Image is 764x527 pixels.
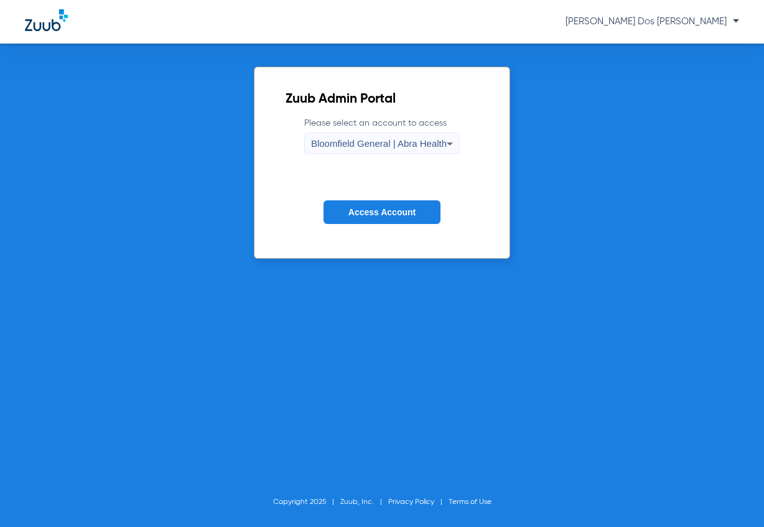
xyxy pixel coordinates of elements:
li: Zuub, Inc. [340,496,388,508]
span: Bloomfield General | Abra Health [311,138,447,149]
button: Access Account [324,200,440,225]
label: Please select an account to access [304,117,460,154]
li: Copyright 2025 [273,496,340,508]
a: Privacy Policy [388,498,434,506]
a: Terms of Use [449,498,491,506]
span: [PERSON_NAME] Dos [PERSON_NAME] [566,17,739,26]
img: Zuub Logo [25,9,68,31]
span: Access Account [348,207,416,217]
h2: Zuub Admin Portal [286,93,478,106]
